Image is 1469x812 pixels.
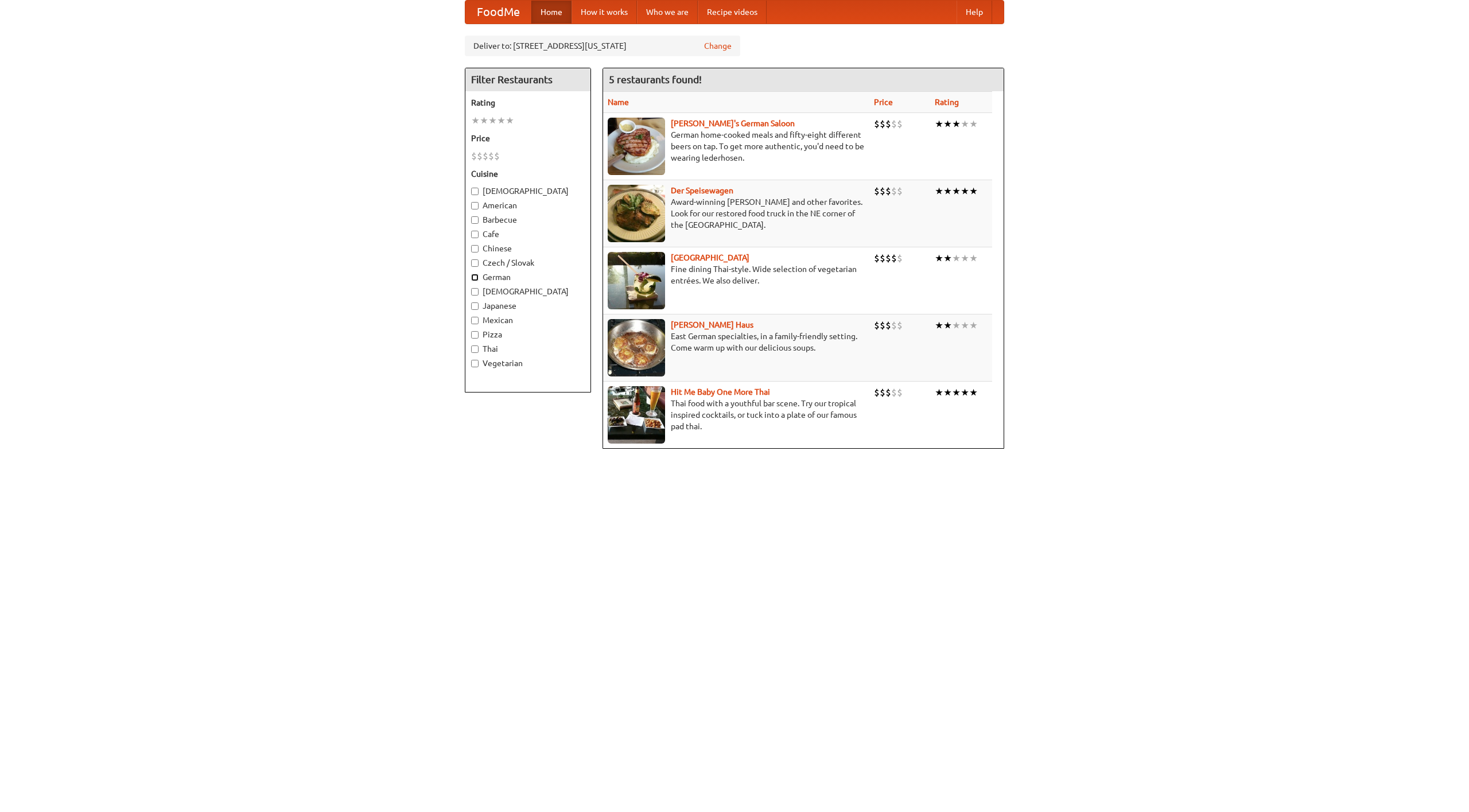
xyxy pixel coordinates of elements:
ng-pluralize: 5 restaurants found! [609,74,702,85]
li: ★ [952,118,961,130]
input: Cafe [471,231,479,238]
li: $ [874,386,880,399]
li: ★ [497,114,506,127]
img: satay.jpg [608,252,665,309]
li: $ [885,252,891,265]
li: ★ [943,252,952,265]
li: ★ [969,386,978,399]
li: ★ [969,252,978,265]
li: $ [880,252,885,265]
input: Vegetarian [471,360,479,367]
li: ★ [943,386,952,399]
li: $ [874,118,880,130]
li: $ [494,150,500,162]
input: Thai [471,345,479,353]
label: [DEMOGRAPHIC_DATA] [471,185,585,197]
li: ★ [935,118,943,130]
input: Japanese [471,302,479,310]
li: $ [874,252,880,265]
a: Price [874,98,893,107]
input: Mexican [471,317,479,324]
p: Fine dining Thai-style. Wide selection of vegetarian entrées. We also deliver. [608,263,865,286]
h5: Price [471,133,585,144]
label: Mexican [471,314,585,326]
li: $ [880,185,885,197]
p: Award-winning [PERSON_NAME] and other favorites. Look for our restored food truck in the NE corne... [608,196,865,231]
label: Chinese [471,243,585,254]
li: $ [891,185,897,197]
li: ★ [961,386,969,399]
li: ★ [943,118,952,130]
img: kohlhaus.jpg [608,319,665,376]
li: ★ [935,185,943,197]
img: esthers.jpg [608,118,665,175]
li: $ [488,150,494,162]
li: $ [897,319,903,332]
h5: Rating [471,97,585,108]
li: ★ [969,185,978,197]
a: Recipe videos [698,1,767,24]
a: Home [531,1,572,24]
input: American [471,202,479,209]
li: ★ [480,114,488,127]
p: German home-cooked meals and fifty-eight different beers on tap. To get more authentic, you'd nee... [608,129,865,164]
li: ★ [935,319,943,332]
li: $ [483,150,488,162]
label: Czech / Slovak [471,257,585,269]
li: $ [897,386,903,399]
li: ★ [952,185,961,197]
li: ★ [952,319,961,332]
li: $ [477,150,483,162]
label: Cafe [471,228,585,240]
li: ★ [943,319,952,332]
li: $ [891,118,897,130]
li: ★ [935,386,943,399]
li: ★ [961,252,969,265]
a: Who we are [637,1,698,24]
li: ★ [488,114,497,127]
h4: Filter Restaurants [465,68,590,91]
label: [DEMOGRAPHIC_DATA] [471,286,585,297]
input: [DEMOGRAPHIC_DATA] [471,288,479,296]
a: Change [704,40,732,52]
label: American [471,200,585,211]
li: $ [885,319,891,332]
a: [PERSON_NAME]'s German Saloon [671,119,795,128]
li: ★ [961,185,969,197]
li: ★ [969,118,978,130]
li: $ [471,150,477,162]
a: Der Speisewagen [671,186,733,195]
li: ★ [952,386,961,399]
li: $ [897,252,903,265]
label: Pizza [471,329,585,340]
a: [GEOGRAPHIC_DATA] [671,253,749,262]
li: $ [885,185,891,197]
h5: Cuisine [471,168,585,180]
a: FoodMe [465,1,531,24]
input: Chinese [471,245,479,252]
label: Barbecue [471,214,585,226]
li: $ [885,386,891,399]
img: speisewagen.jpg [608,185,665,242]
div: Deliver to: [STREET_ADDRESS][US_STATE] [465,36,740,56]
li: ★ [952,252,961,265]
li: $ [897,185,903,197]
a: Hit Me Baby One More Thai [671,387,770,397]
input: Czech / Slovak [471,259,479,267]
label: German [471,271,585,283]
li: ★ [943,185,952,197]
a: [PERSON_NAME] Haus [671,320,753,329]
li: $ [897,118,903,130]
a: Rating [935,98,959,107]
a: Help [957,1,992,24]
li: $ [874,319,880,332]
input: Barbecue [471,216,479,224]
li: $ [885,118,891,130]
li: ★ [969,319,978,332]
a: Name [608,98,629,107]
input: [DEMOGRAPHIC_DATA] [471,188,479,195]
li: $ [880,319,885,332]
